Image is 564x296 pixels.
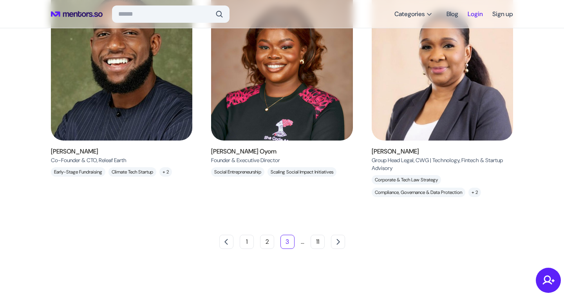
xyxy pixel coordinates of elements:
li: … [301,235,304,249]
p: + 2 [159,167,172,177]
p: Social Entrepreneurship [211,167,264,177]
button: 1 [240,235,254,249]
p: Co-Founder & CTO [51,156,127,164]
nav: Pagination [219,235,345,249]
a: Sign up [492,7,513,21]
p: Early-Stage Fundraising [51,167,105,177]
span: , Releaf Earth [97,157,127,164]
p: Compliance, Governance & Data Protection [372,188,465,197]
p: Corporate & Tech Law Strategy [372,175,441,185]
button: Next page [331,235,345,249]
p: Group Head Legal, CWG | Technology, Fintech & Startup Advisory [372,156,510,172]
h6: [PERSON_NAME] Oyom [211,147,280,156]
h6: [PERSON_NAME] [372,147,510,156]
button: 3 [280,235,295,249]
button: Categories [390,7,437,21]
button: 2 [260,235,274,249]
p: Climate Tech Startup [108,167,156,177]
a: Login [468,7,483,21]
p: Founder & Executive Director [211,156,280,164]
h6: [PERSON_NAME] [51,147,127,156]
button: 11 [311,235,325,249]
button: Previous page [219,235,233,249]
p: + 2 [468,188,481,197]
span: Categories [394,10,425,18]
p: Scaling Social Impact Initiatives [268,167,336,177]
a: Blog [446,7,458,21]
